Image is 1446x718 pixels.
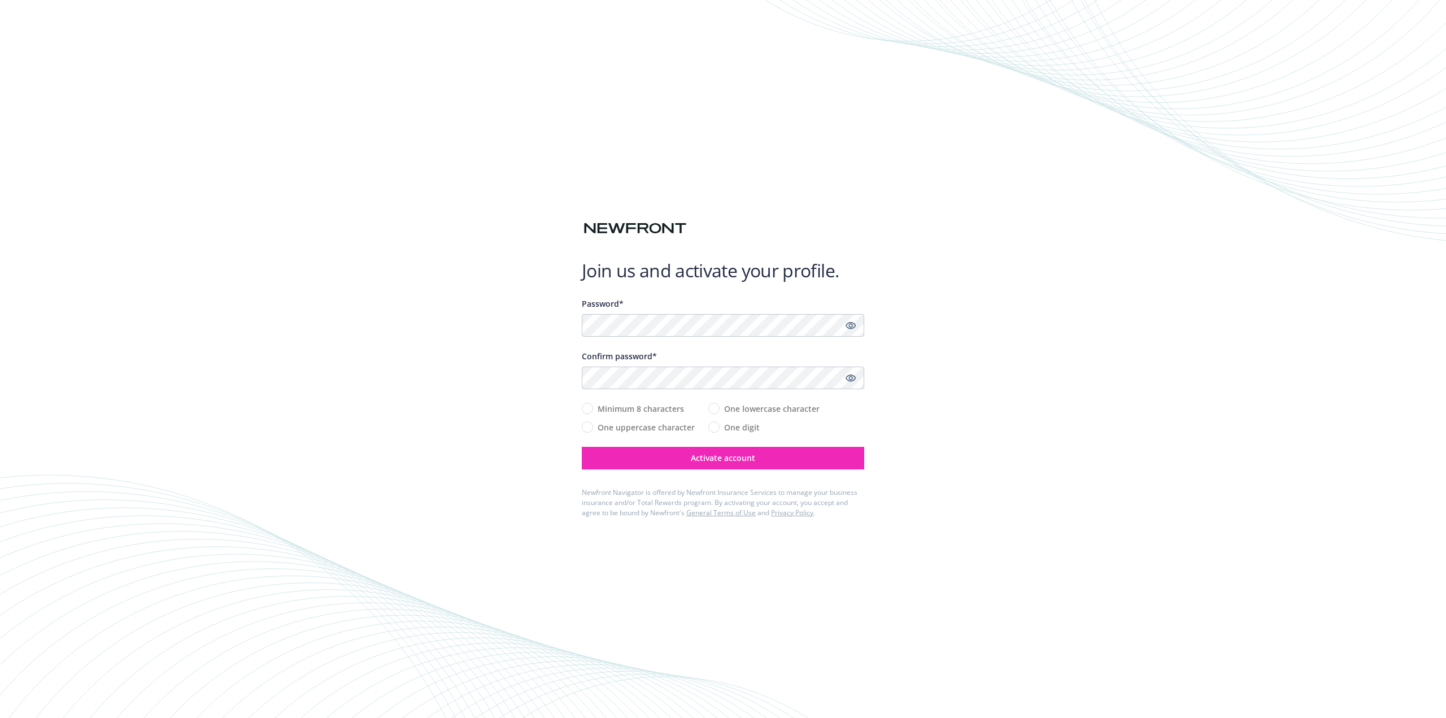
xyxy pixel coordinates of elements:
[582,351,657,362] span: Confirm password*
[582,447,864,469] button: Activate account
[598,421,695,433] span: One uppercase character
[724,421,760,433] span: One digit
[686,508,756,517] a: General Terms of Use
[724,403,820,415] span: One lowercase character
[582,259,864,282] h1: Join us and activate your profile.
[691,452,755,463] span: Activate account
[771,508,813,517] a: Privacy Policy
[582,367,864,389] input: Confirm your unique password...
[582,219,689,238] img: Newfront logo
[844,371,857,385] a: Show password
[844,319,857,332] a: Show password
[582,314,864,337] input: Enter a unique password...
[582,298,624,309] span: Password*
[582,488,864,518] div: Newfront Navigator is offered by Newfront Insurance Services to manage your business insurance an...
[598,403,684,415] span: Minimum 8 characters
